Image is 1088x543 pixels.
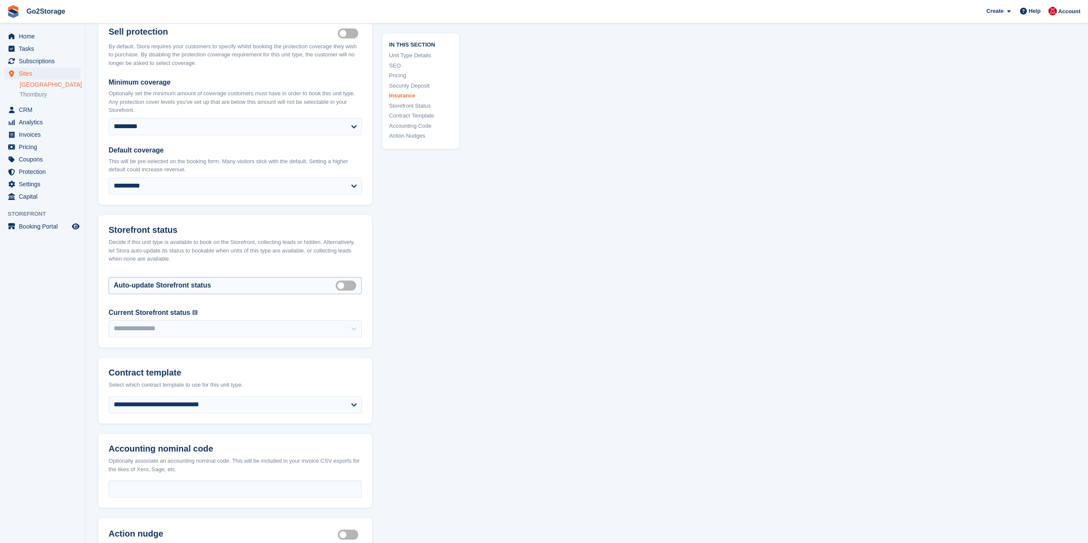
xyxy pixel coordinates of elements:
[20,81,81,89] a: [GEOGRAPHIC_DATA]
[4,141,81,153] a: menu
[389,82,452,90] a: Security Deposit
[114,280,211,291] label: Auto-update Storefront status
[4,191,81,203] a: menu
[4,178,81,190] a: menu
[109,77,362,88] label: Minimum coverage
[389,122,452,130] a: Accounting Code
[19,68,70,79] span: Sites
[4,129,81,141] a: menu
[109,457,362,473] div: Optionally associate an accounting nominal code. This will be included in your invoice CSV export...
[109,368,362,378] h2: Contract template
[389,102,452,110] a: Storefront Status
[19,30,70,42] span: Home
[389,72,452,80] a: Pricing
[4,116,81,128] a: menu
[192,310,198,315] img: icon-info-grey-7440780725fd019a000dd9b08b2336e03edf1995a4989e88bcd33f0948082b44.svg
[4,166,81,178] a: menu
[1048,7,1057,15] img: James Pearson
[389,92,452,100] a: Insurance
[19,43,70,55] span: Tasks
[109,157,362,174] p: This will be pre-selected on the booking form. Many visitors stick with the default. Setting a hi...
[109,444,362,454] h2: Accounting nominal code
[20,91,81,99] a: Thornbury
[109,528,338,538] h2: Action nudge
[23,4,69,18] a: Go2Storage
[19,220,70,232] span: Booking Portal
[389,132,452,141] a: Action Nudges
[4,43,81,55] a: menu
[109,381,362,389] div: Select which contract template to use for this unit type.
[109,89,362,114] p: Optionally set the minimum amount of coverage customers must have in order to book this unit type...
[7,5,20,18] img: stora-icon-8386f47178a22dfd0bd8f6a31ec36ba5ce8667c1dd55bd0f319d3a0aa187defe.svg
[8,210,85,218] span: Storefront
[4,30,81,42] a: menu
[109,308,190,318] label: Current Storefront status
[109,238,362,263] div: Decide if this unit type is available to book on the Storefront, collecting leads or hidden. Alte...
[19,141,70,153] span: Pricing
[19,178,70,190] span: Settings
[4,68,81,79] a: menu
[389,52,452,60] a: Unit Type Details
[19,191,70,203] span: Capital
[19,104,70,116] span: CRM
[19,55,70,67] span: Subscriptions
[986,7,1003,15] span: Create
[4,220,81,232] a: menu
[389,62,452,70] a: SEO
[4,55,81,67] a: menu
[19,166,70,178] span: Protection
[109,42,362,68] div: By default, Stora requires your customers to specify whilst booking the protection coverage they ...
[19,153,70,165] span: Coupons
[338,534,362,535] label: Is active
[4,153,81,165] a: menu
[338,32,362,34] label: Insurance coverage required
[389,112,452,120] a: Contract Template
[109,27,338,37] h2: Sell protection
[336,285,360,286] label: Auto manage storefront status
[4,104,81,116] a: menu
[1029,7,1041,15] span: Help
[71,221,81,232] a: Preview store
[1058,7,1080,16] span: Account
[389,40,452,48] span: In this section
[109,225,362,235] h2: Storefront status
[109,145,362,156] label: Default coverage
[19,129,70,141] span: Invoices
[19,116,70,128] span: Analytics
